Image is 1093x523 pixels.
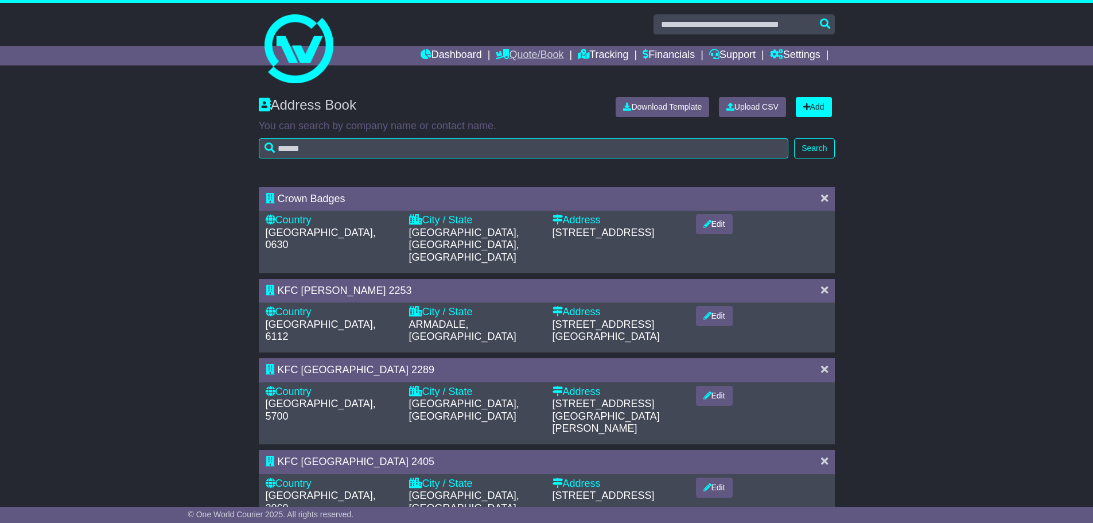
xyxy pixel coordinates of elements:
button: Search [794,138,834,158]
div: Address [553,306,684,319]
a: Financials [643,46,695,65]
span: Crown Badges [278,193,345,204]
span: [GEOGRAPHIC_DATA], 6112 [266,319,376,343]
a: Settings [770,46,820,65]
div: City / State [409,478,541,490]
span: [STREET_ADDRESS] [553,398,655,409]
a: Tracking [578,46,628,65]
div: Country [266,386,398,398]
span: [GEOGRAPHIC_DATA], [GEOGRAPHIC_DATA] [409,398,519,422]
div: Address [553,386,684,398]
span: ARMADALE, [GEOGRAPHIC_DATA] [409,319,516,343]
a: Add [796,97,832,117]
button: Edit [696,214,733,234]
div: City / State [409,306,541,319]
span: [STREET_ADDRESS] [553,227,655,238]
span: KFC [PERSON_NAME] 2253 [278,285,412,296]
div: Address [553,478,684,490]
a: Support [709,46,756,65]
span: [GEOGRAPHIC_DATA], 0630 [266,227,376,251]
span: [STREET_ADDRESS] [553,490,655,501]
a: Dashboard [421,46,482,65]
span: © One World Courier 2025. All rights reserved. [188,510,354,519]
button: Edit [696,478,733,498]
span: [GEOGRAPHIC_DATA] [553,331,660,342]
span: [GEOGRAPHIC_DATA][PERSON_NAME] [553,410,660,435]
button: Edit [696,386,733,406]
p: You can search by company name or contact name. [259,120,835,133]
span: [GEOGRAPHIC_DATA], [GEOGRAPHIC_DATA], [GEOGRAPHIC_DATA] [409,227,519,263]
div: Country [266,478,398,490]
span: KFC [GEOGRAPHIC_DATA] 2289 [278,364,434,375]
div: City / State [409,214,541,227]
span: [GEOGRAPHIC_DATA], [GEOGRAPHIC_DATA] [409,490,519,514]
div: City / State [409,386,541,398]
a: Quote/Book [496,46,563,65]
div: Country [266,214,398,227]
span: [GEOGRAPHIC_DATA], 5700 [266,398,376,422]
a: Upload CSV [719,97,786,117]
button: Edit [696,306,733,326]
span: KFC [GEOGRAPHIC_DATA] 2405 [278,456,434,467]
div: Address [553,214,684,227]
span: [GEOGRAPHIC_DATA], 2060 [266,490,376,514]
div: Address Book [253,97,608,117]
div: Country [266,306,398,319]
span: [STREET_ADDRESS] [553,319,655,330]
a: Download Template [616,97,709,117]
